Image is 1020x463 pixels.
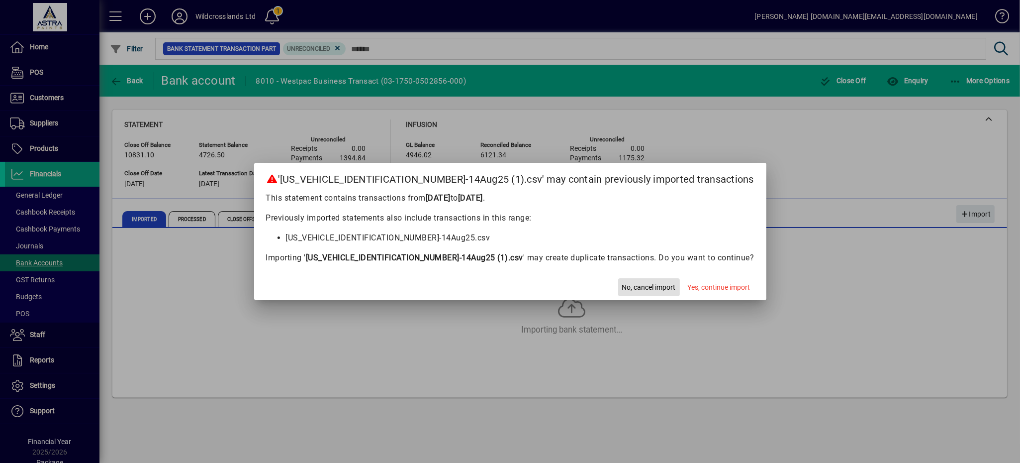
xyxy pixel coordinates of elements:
button: Yes, continue import [684,278,754,296]
b: [DATE] [458,193,483,203]
b: [US_VEHICLE_IDENTIFICATION_NUMBER]-14Aug25 (1).csv [306,253,523,262]
p: This statement contains transactions from to . [266,192,754,204]
b: [DATE] [426,193,451,203]
h2: '[US_VEHICLE_IDENTIFICATION_NUMBER]-14Aug25 (1).csv' may contain previously imported transactions [254,163,766,192]
li: [US_VEHICLE_IDENTIFICATION_NUMBER]-14Aug25.csv [286,232,754,244]
span: No, cancel import [622,282,676,293]
button: No, cancel import [618,278,680,296]
span: Yes, continue import [688,282,750,293]
p: Previously imported statements also include transactions in this range: [266,212,754,224]
p: Importing ' ' may create duplicate transactions. Do you want to continue? [266,252,754,264]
